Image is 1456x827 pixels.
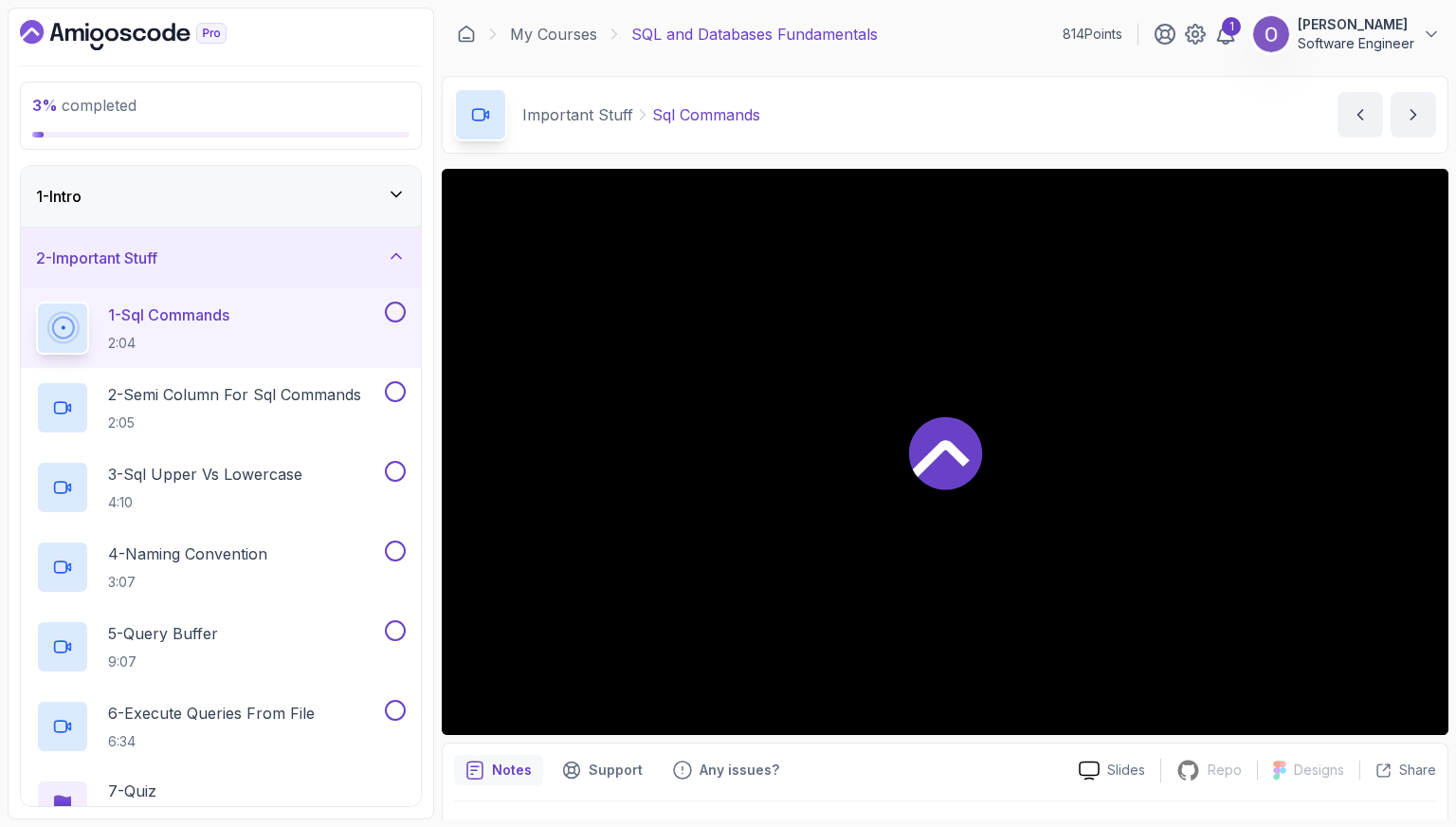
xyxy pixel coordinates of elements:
p: [PERSON_NAME] [1298,15,1414,34]
p: SQL and Databases Fundamentals [631,23,878,46]
p: 4:10 [108,493,302,512]
button: notes button [454,755,543,785]
p: 7 - Quiz [108,780,156,802]
p: 6:34 [108,732,315,751]
p: Important Stuff [522,103,633,126]
button: 2-Semi Column For Sql Commands2:05 [36,381,406,434]
button: 3-Sql Upper Vs Lowercase4:10 [36,461,406,514]
h3: 1 - Intro [36,185,82,208]
a: Dashboard [20,20,270,50]
p: 3 - Sql Upper Vs Lowercase [108,463,302,486]
p: Repo [1208,761,1242,780]
img: user profile image [1253,16,1289,52]
button: Share [1359,761,1436,780]
h3: 2 - Important Stuff [36,247,157,269]
p: 1 - Sql Commands [108,303,229,326]
p: 2 - Semi Column For Sql Commands [108,383,361,406]
p: 3:07 [108,573,267,592]
p: Share [1399,761,1436,780]
p: Slides [1107,761,1145,780]
button: 1-Intro [21,166,421,227]
p: 2:05 [108,413,361,432]
p: 814 Points [1063,25,1122,44]
button: Support button [551,755,654,785]
a: Dashboard [457,25,476,44]
button: 6-Execute Queries From File6:34 [36,700,406,753]
button: user profile image[PERSON_NAME]Software Engineer [1252,15,1441,53]
a: My Courses [510,23,597,46]
div: 1 [1222,17,1241,36]
button: next content [1391,92,1436,138]
p: Any issues? [700,761,779,780]
button: 4-Naming Convention3:07 [36,541,406,594]
button: previous content [1338,92,1383,138]
p: Support [589,761,643,780]
button: 2-Important Stuff [21,228,421,288]
p: 2:04 [108,334,229,353]
span: completed [32,96,136,115]
button: 5-Query Buffer9:07 [36,620,406,673]
p: 4 - Naming Convention [108,542,267,565]
p: Sql Commands [652,103,760,126]
p: 9:07 [108,652,218,671]
p: 5 - Query Buffer [108,622,218,645]
p: Notes [492,761,532,780]
button: Feedback button [662,755,791,785]
a: Slides [1064,761,1160,781]
button: 1-Sql Commands2:04 [36,302,406,355]
span: 3 % [32,96,58,115]
p: Designs [1294,761,1344,780]
a: 1 [1214,23,1237,46]
p: 6 - Execute Queries From File [108,702,315,725]
p: Software Engineer [1298,34,1414,53]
